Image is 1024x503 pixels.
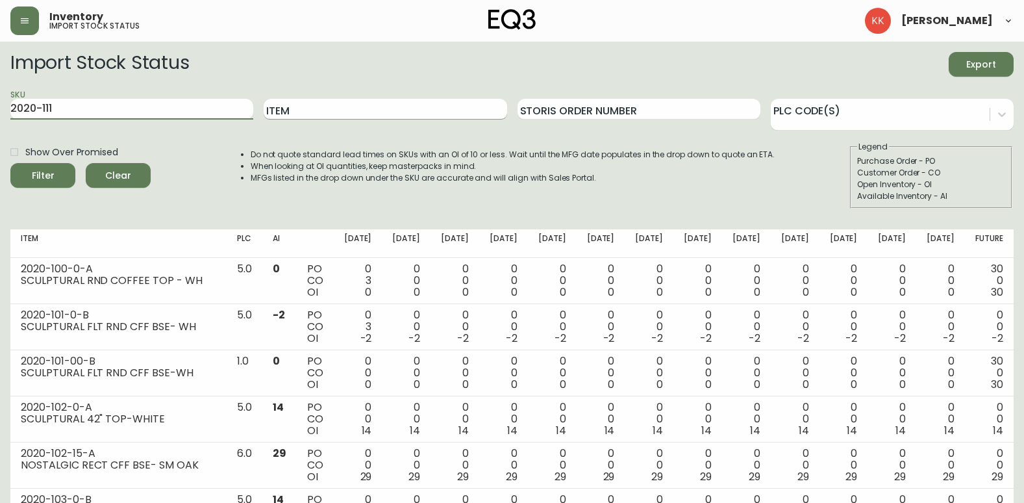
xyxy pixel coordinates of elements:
[441,402,469,437] div: 0 0
[490,402,518,437] div: 0 0
[462,285,469,300] span: 0
[830,309,858,344] div: 0 0
[847,423,857,438] span: 14
[458,423,469,438] span: 14
[490,263,518,298] div: 0 0
[722,229,771,258] th: [DATE]
[490,355,518,391] div: 0 0
[273,261,280,276] span: 0
[408,469,420,484] span: 29
[656,285,663,300] span: 0
[975,448,1003,483] div: 0 0
[830,448,858,483] div: 0 0
[441,355,469,391] div: 0 0
[992,469,1003,484] span: 29
[262,229,297,258] th: AI
[857,155,1005,167] div: Purchase Order - PO
[899,377,906,392] span: 0
[488,9,536,30] img: logo
[754,285,760,300] span: 0
[868,229,916,258] th: [DATE]
[479,229,528,258] th: [DATE]
[307,423,318,438] span: OI
[21,402,216,413] div: 2020-102-0-A
[227,258,262,304] td: 5.0
[365,377,371,392] span: 0
[21,448,216,459] div: 2020-102-15-A
[944,423,955,438] span: 14
[441,263,469,298] div: 0 0
[701,423,712,438] span: 14
[392,309,420,344] div: 0 0
[732,263,760,298] div: 0 0
[605,423,615,438] span: 14
[878,448,906,483] div: 0 0
[975,355,1003,391] div: 30 0
[577,229,625,258] th: [DATE]
[344,309,372,344] div: 0 3
[819,229,868,258] th: [DATE]
[251,149,775,161] li: Do not quote standard lead times on SKUs with an OI of 10 or less. Wait until the MFG date popula...
[700,331,712,346] span: -2
[975,263,1003,298] div: 30 0
[894,469,906,484] span: 29
[382,229,431,258] th: [DATE]
[857,141,889,153] legend: Legend
[506,331,518,346] span: -2
[993,423,1003,438] span: 14
[781,263,809,298] div: 0 0
[608,377,614,392] span: 0
[360,469,372,484] span: 29
[307,402,323,437] div: PO CO
[273,354,280,368] span: 0
[344,448,372,483] div: 0 0
[251,161,775,172] li: When looking at OI quantities, keep masterpacks in mind.
[441,448,469,483] div: 0 0
[307,309,323,344] div: PO CO
[857,167,1005,179] div: Customer Order - CO
[408,331,420,346] span: -2
[21,321,216,333] div: SCULPTURAL FLT RND CFF BSE- WH
[781,448,809,483] div: 0 0
[754,377,760,392] span: 0
[673,229,722,258] th: [DATE]
[857,179,1005,190] div: Open Inventory - OI
[392,402,420,437] div: 0 0
[992,331,1003,346] span: -2
[851,377,857,392] span: 0
[227,443,262,489] td: 6.0
[927,263,955,298] div: 0 0
[656,377,663,392] span: 0
[21,413,216,425] div: SCULPTURAL 42" TOP-WHITE
[86,163,151,188] button: Clear
[948,285,955,300] span: 0
[916,229,965,258] th: [DATE]
[927,402,955,437] div: 0 0
[781,402,809,437] div: 0 0
[899,285,906,300] span: 0
[392,448,420,483] div: 0 0
[865,8,891,34] img: b8dbcfffdcfee2b8a086673f95cad94a
[705,285,712,300] span: 0
[797,469,809,484] span: 29
[538,402,566,437] div: 0 0
[21,459,216,471] div: NOSTALGIC RECT CFF BSE- SM OAK
[307,263,323,298] div: PO CO
[457,331,469,346] span: -2
[490,309,518,344] div: 0 0
[771,229,819,258] th: [DATE]
[10,52,189,77] h2: Import Stock Status
[635,309,663,344] div: 0 0
[344,263,372,298] div: 0 3
[96,168,140,184] span: Clear
[927,355,955,391] div: 0 0
[635,402,663,437] div: 0 0
[555,469,566,484] span: 29
[507,423,518,438] span: 14
[857,190,1005,202] div: Available Inventory - AI
[490,448,518,483] div: 0 0
[749,331,760,346] span: -2
[560,285,566,300] span: 0
[227,304,262,350] td: 5.0
[307,331,318,346] span: OI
